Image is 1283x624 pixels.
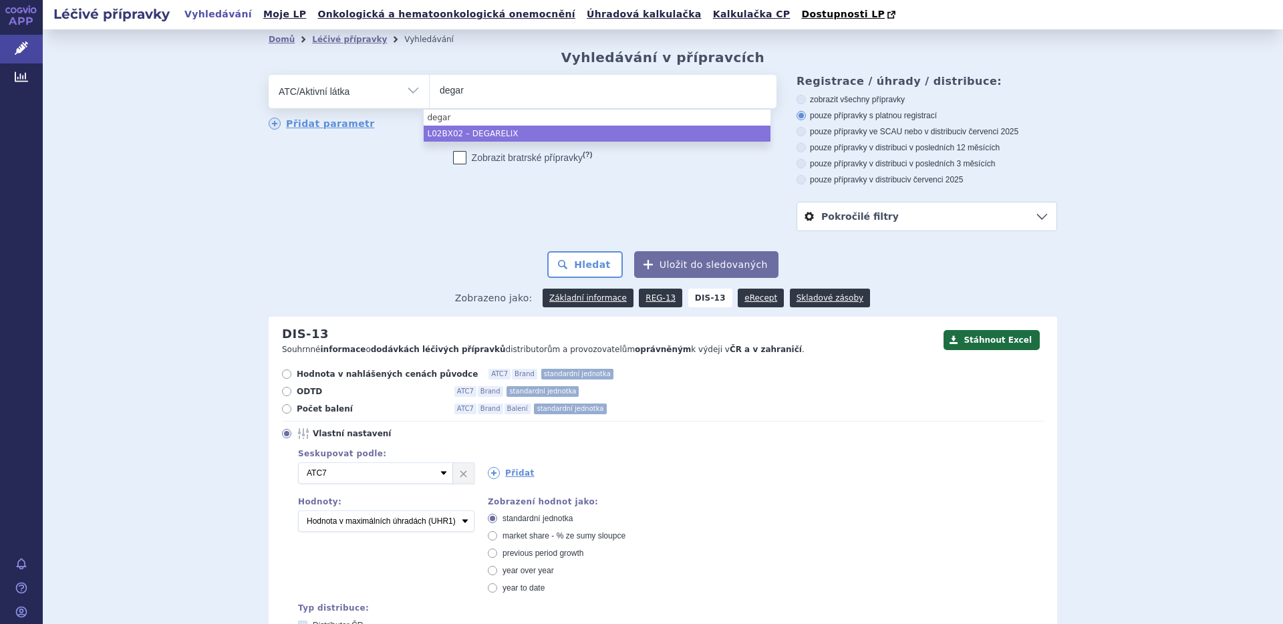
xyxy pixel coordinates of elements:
strong: dodávkách léčivých přípravků [371,345,506,354]
span: previous period growth [503,549,583,558]
label: pouze přípravky ve SCAU nebo v distribuci [797,126,1057,137]
a: Dostupnosti LP [797,5,902,24]
a: Vyhledávání [180,5,256,23]
a: Kalkulačka CP [709,5,795,23]
div: 1 [285,462,1044,484]
li: L02BX02 – DEGARELIX [424,126,770,142]
label: Zobrazit bratrské přípravky [453,151,593,164]
h2: Léčivé přípravky [43,5,180,23]
strong: DIS-13 [688,289,732,307]
span: Vlastní nastavení [313,428,460,439]
span: year over year [503,566,554,575]
span: standardní jednotka [503,514,573,523]
a: × [453,463,474,483]
span: standardní jednotka [534,404,606,414]
span: Brand [478,404,503,414]
strong: ČR a v zahraničí [730,345,802,354]
span: ODTD [297,386,444,397]
p: Souhrnné o distributorům a provozovatelům k výdeji v . [282,344,937,355]
div: Hodnoty: [298,497,474,506]
a: REG-13 [639,289,682,307]
a: eRecept [738,289,784,307]
label: pouze přípravky s platnou registrací [797,110,1057,121]
span: v červenci 2025 [907,175,963,184]
span: ATC7 [488,369,511,379]
a: Onkologická a hematoonkologická onemocnění [313,5,579,23]
a: Základní informace [543,289,633,307]
button: Hledat [547,251,623,278]
button: Stáhnout Excel [944,330,1040,350]
strong: informace [321,345,366,354]
div: Zobrazení hodnot jako: [488,497,664,506]
label: zobrazit všechny přípravky [797,94,1057,105]
label: pouze přípravky v distribuci v posledních 3 měsících [797,158,1057,169]
span: standardní jednotka [541,369,613,379]
span: Balení [505,404,531,414]
a: Přidat parametr [269,118,375,130]
span: Dostupnosti LP [801,9,885,19]
li: degar [424,110,770,126]
strong: oprávněným [635,345,691,354]
button: Uložit do sledovaných [634,251,778,278]
h2: Vyhledávání v přípravcích [561,49,765,65]
a: Moje LP [259,5,310,23]
a: Přidat [488,467,535,479]
a: Pokročilé filtry [797,202,1056,230]
span: year to date [503,583,545,593]
h2: DIS-13 [282,327,329,341]
span: ATC7 [454,386,476,397]
div: Seskupovat podle: [285,449,1044,458]
span: Brand [478,386,503,397]
abbr: (?) [583,150,592,159]
li: Vyhledávání [404,29,471,49]
label: pouze přípravky v distribuci v posledních 12 měsících [797,142,1057,153]
a: Domů [269,35,295,44]
span: Brand [512,369,537,379]
span: v červenci 2025 [962,127,1018,136]
span: Zobrazeno jako: [455,289,533,307]
a: Skladové zásoby [790,289,870,307]
span: Hodnota v nahlášených cenách původce [297,369,478,379]
div: Typ distribuce: [298,603,1044,613]
h3: Registrace / úhrady / distribuce: [797,75,1057,88]
span: ATC7 [454,404,476,414]
span: Počet balení [297,404,444,414]
a: Léčivé přípravky [312,35,387,44]
a: Úhradová kalkulačka [583,5,706,23]
span: standardní jednotka [507,386,579,397]
label: pouze přípravky v distribuci [797,174,1057,185]
span: market share - % ze sumy sloupce [503,531,625,540]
